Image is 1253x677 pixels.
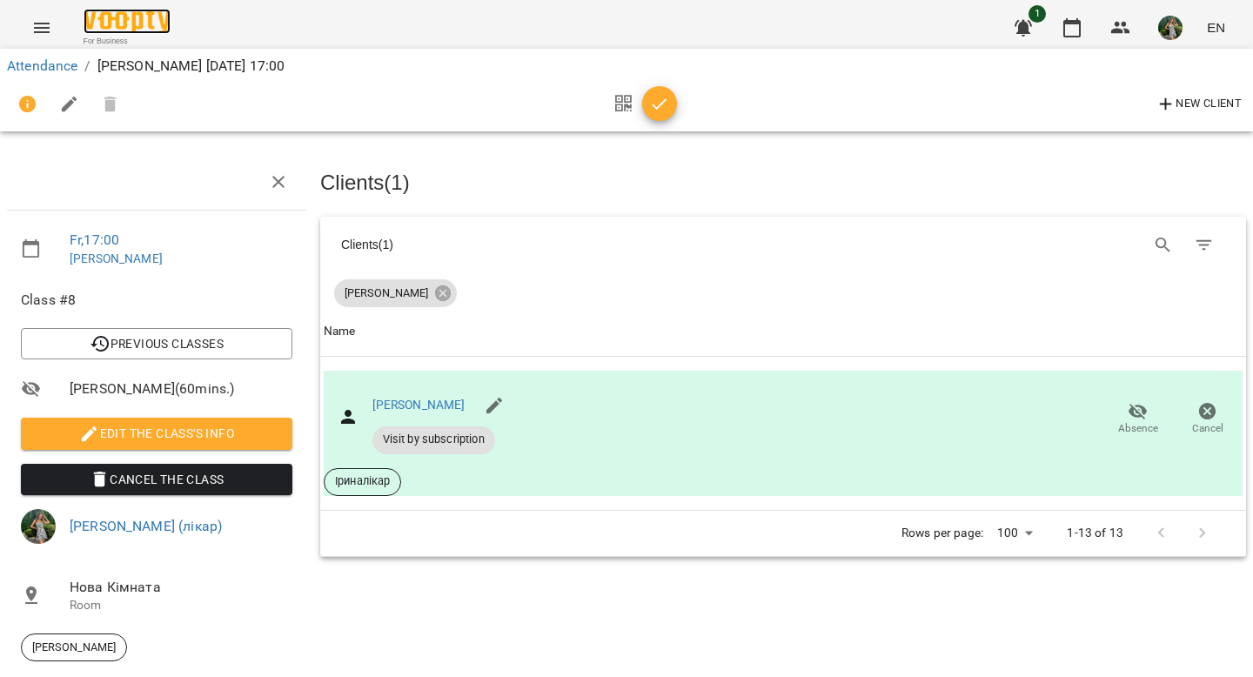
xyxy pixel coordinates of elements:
[341,236,767,253] div: Clients ( 1 )
[1183,225,1225,266] button: Filter
[1103,395,1173,444] button: Absence
[1200,11,1232,44] button: EN
[70,518,222,534] a: [PERSON_NAME] (лікар)
[21,418,292,449] button: Edit the class's Info
[372,398,466,412] a: [PERSON_NAME]
[21,633,127,661] div: [PERSON_NAME]
[334,285,439,301] span: [PERSON_NAME]
[22,640,126,655] span: [PERSON_NAME]
[1067,525,1122,542] p: 1-13 of 13
[1029,5,1046,23] span: 1
[70,577,292,598] span: Нова Кімната
[35,333,278,354] span: Previous Classes
[21,509,56,544] img: 37cdd469de536bb36379b41cc723a055.jpg
[325,473,400,489] span: Іриналікар
[21,290,292,311] span: Class #8
[324,321,356,342] div: Sort
[21,328,292,359] button: Previous Classes
[84,9,171,34] img: Voopty Logo
[1158,16,1183,40] img: 37cdd469de536bb36379b41cc723a055.jpg
[70,251,163,265] a: [PERSON_NAME]
[320,171,1246,194] h3: Clients ( 1 )
[35,469,278,490] span: Cancel the class
[70,379,292,399] span: [PERSON_NAME] ( 60 mins. )
[84,56,90,77] li: /
[372,432,495,447] span: Visit by subscription
[21,464,292,495] button: Cancel the class
[1207,18,1225,37] span: EN
[334,279,457,307] div: [PERSON_NAME]
[1192,421,1223,436] span: Cancel
[35,423,278,444] span: Edit the class's Info
[320,217,1246,272] div: Table Toolbar
[70,597,292,614] p: Room
[70,231,119,248] a: Fr , 17:00
[21,7,63,49] button: Menu
[7,57,77,74] a: Attendance
[7,56,1246,77] nav: breadcrumb
[97,56,285,77] p: [PERSON_NAME] [DATE] 17:00
[324,321,356,342] div: Name
[990,520,1039,546] div: 100
[901,525,983,542] p: Rows per page:
[84,36,171,47] span: For Business
[1156,94,1242,115] span: New Client
[1142,225,1184,266] button: Search
[324,321,1243,342] span: Name
[1118,421,1158,436] span: Absence
[1173,395,1243,444] button: Cancel
[1151,90,1246,118] button: New Client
